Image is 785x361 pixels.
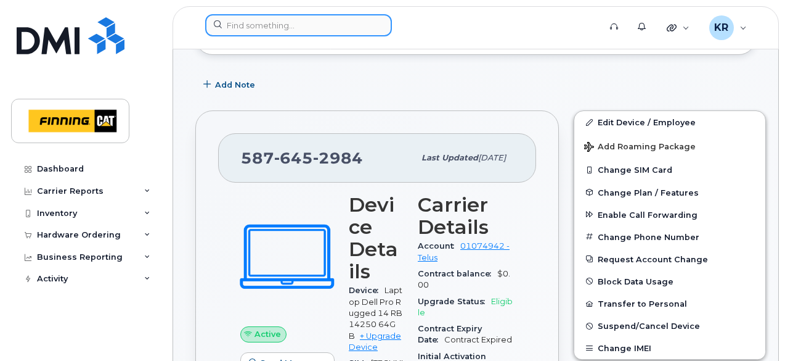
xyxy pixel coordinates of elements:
button: Change Plan / Features [574,181,765,204]
span: Eligible [418,297,513,317]
span: [DATE] [478,153,506,162]
span: Suspend/Cancel Device [598,322,700,331]
button: Request Account Change [574,248,765,270]
span: 587 [241,149,363,167]
span: Last updated [421,153,478,162]
button: Change IMEI [574,337,765,359]
span: Active [254,328,281,340]
h3: Carrier Details [418,194,514,238]
button: Add Roaming Package [574,133,765,159]
span: Add Roaming Package [584,142,696,154]
button: Change SIM Card [574,159,765,181]
span: Contract balance [418,269,497,278]
a: + Upgrade Device [349,331,401,352]
span: Account [418,241,460,251]
span: Contract Expiry Date [418,324,482,344]
button: Change Phone Number [574,226,765,248]
input: Find something... [205,14,392,36]
button: Block Data Usage [574,270,765,293]
h3: Device Details [349,194,403,283]
div: Quicklinks [658,15,698,40]
a: 01074942 - Telus [418,241,510,262]
a: Edit Device / Employee [574,111,765,133]
span: Device [349,286,384,295]
span: Change Plan / Features [598,188,699,197]
span: 645 [274,149,313,167]
button: Suspend/Cancel Device [574,315,765,337]
span: Contract Expired [444,335,512,344]
span: Upgrade Status [418,297,491,306]
div: Kristie Reil [701,15,755,40]
span: Laptop Dell Pro Rugged 14 RB14250 64GB [349,286,402,340]
span: 2984 [313,149,363,167]
button: Transfer to Personal [574,293,765,315]
span: KR [714,20,728,35]
span: Enable Call Forwarding [598,210,698,219]
span: Add Note [215,79,255,91]
button: Enable Call Forwarding [574,204,765,226]
iframe: Messenger Launcher [731,307,776,352]
button: Add Note [195,73,266,96]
